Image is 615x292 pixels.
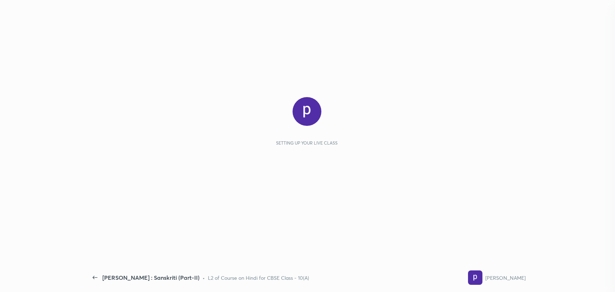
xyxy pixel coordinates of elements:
div: [PERSON_NAME] [485,274,526,282]
div: • [202,274,205,282]
div: L2 of Course on Hindi for CBSE Class - 10(A) [208,274,309,282]
img: fe5e615f634848a0bdba5bb5a11f7c54.82354728_3 [468,270,482,285]
div: Setting up your live class [276,140,338,146]
img: fe5e615f634848a0bdba5bb5a11f7c54.82354728_3 [293,97,321,126]
div: [PERSON_NAME] : Sanskriti (Part-II) [102,273,200,282]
